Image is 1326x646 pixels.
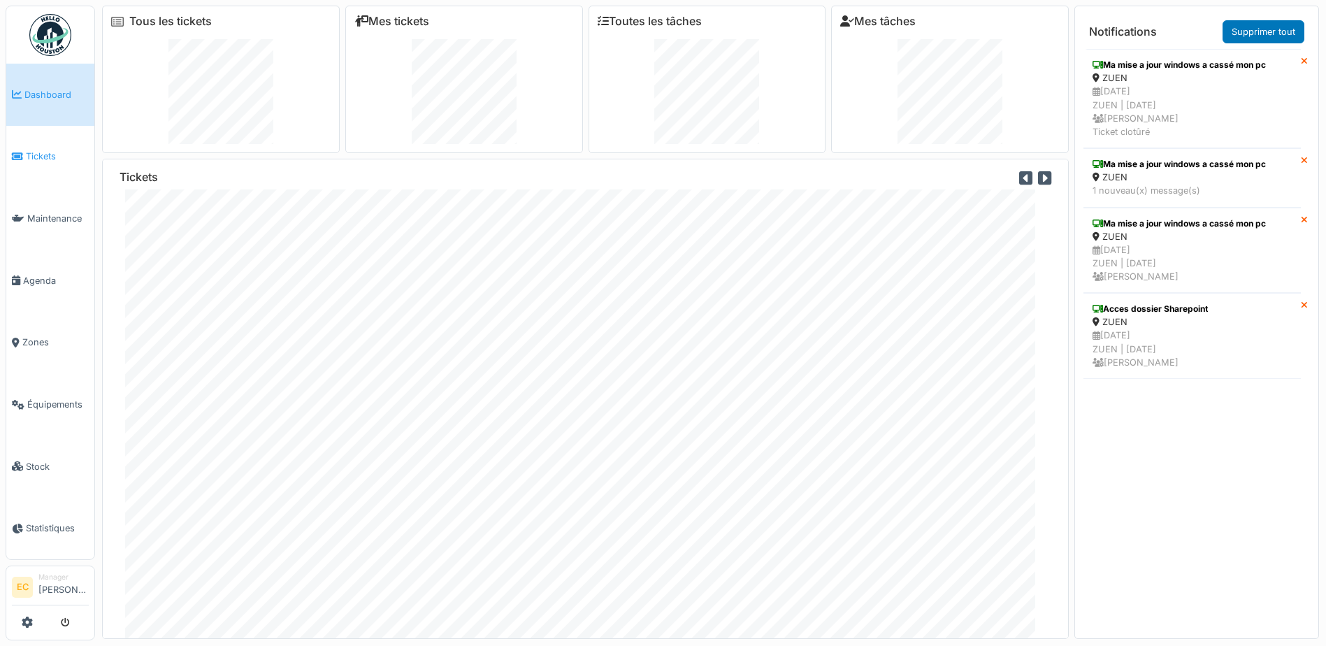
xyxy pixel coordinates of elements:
[12,572,89,605] a: EC Manager[PERSON_NAME]
[26,522,89,535] span: Statistiques
[6,373,94,436] a: Équipements
[6,187,94,250] a: Maintenance
[1093,59,1292,71] div: Ma mise a jour windows a cassé mon pc
[1093,230,1292,243] div: ZUEN
[1093,184,1292,197] div: 1 nouveau(x) message(s)
[29,14,71,56] img: Badge_color-CXgf-gQk.svg
[1093,315,1292,329] div: ZUEN
[1093,303,1292,315] div: Acces dossier Sharepoint
[1089,25,1157,38] h6: Notifications
[22,336,89,349] span: Zones
[6,436,94,498] a: Stock
[12,577,33,598] li: EC
[1083,293,1301,379] a: Acces dossier Sharepoint ZUEN [DATE]ZUEN | [DATE] [PERSON_NAME]
[26,150,89,163] span: Tickets
[27,212,89,225] span: Maintenance
[38,572,89,602] li: [PERSON_NAME]
[1093,243,1292,284] div: [DATE] ZUEN | [DATE] [PERSON_NAME]
[1093,85,1292,138] div: [DATE] ZUEN | [DATE] [PERSON_NAME] Ticket clotûré
[27,398,89,411] span: Équipements
[1083,49,1301,148] a: Ma mise a jour windows a cassé mon pc ZUEN [DATE]ZUEN | [DATE] [PERSON_NAME]Ticket clotûré
[6,312,94,374] a: Zones
[23,274,89,287] span: Agenda
[598,15,702,28] a: Toutes les tâches
[120,171,158,184] h6: Tickets
[38,572,89,582] div: Manager
[840,15,916,28] a: Mes tâches
[6,498,94,560] a: Statistiques
[1093,217,1292,230] div: Ma mise a jour windows a cassé mon pc
[26,460,89,473] span: Stock
[6,126,94,188] a: Tickets
[1093,158,1292,171] div: Ma mise a jour windows a cassé mon pc
[6,64,94,126] a: Dashboard
[1093,329,1292,369] div: [DATE] ZUEN | [DATE] [PERSON_NAME]
[1093,71,1292,85] div: ZUEN
[1083,208,1301,294] a: Ma mise a jour windows a cassé mon pc ZUEN [DATE]ZUEN | [DATE] [PERSON_NAME]
[6,250,94,312] a: Agenda
[1083,148,1301,207] a: Ma mise a jour windows a cassé mon pc ZUEN 1 nouveau(x) message(s)
[1223,20,1304,43] a: Supprimer tout
[1093,171,1292,184] div: ZUEN
[354,15,429,28] a: Mes tickets
[129,15,212,28] a: Tous les tickets
[24,88,89,101] span: Dashboard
